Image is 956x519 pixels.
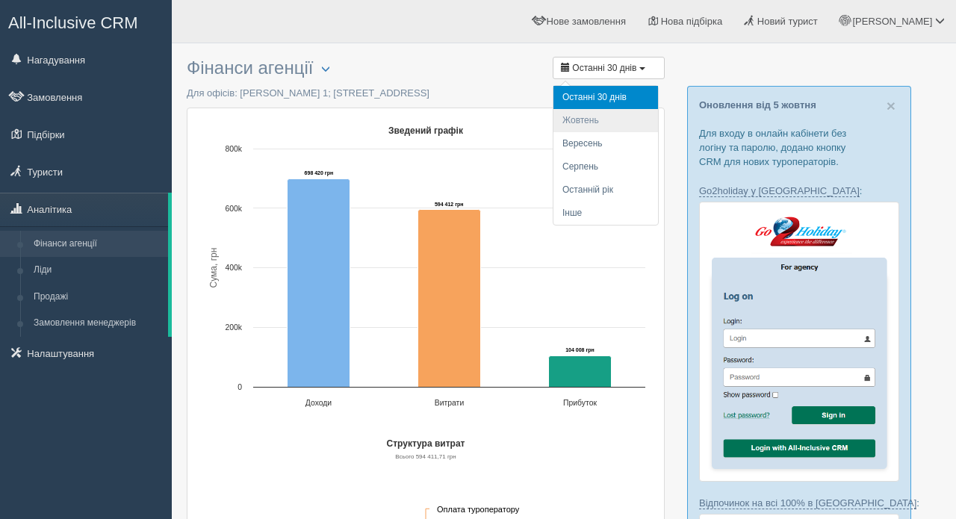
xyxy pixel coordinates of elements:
text: 800k [225,145,242,153]
span: Нова підбірка [661,16,723,27]
text: 400k [225,264,242,272]
li: Серпень [553,155,658,178]
p: Для входу в онлайн кабінети без логіну та паролю, додано кнопку CRM для нових туроператорів. [699,126,899,169]
h3: Фінанси агенції [187,58,665,78]
p: : [699,184,899,198]
li: Інше [553,202,658,225]
text: 200k [225,323,242,332]
text: 0 [238,383,242,391]
li: Вересень [553,132,658,155]
span: [PERSON_NAME] [852,16,932,27]
span: Нове замовлення [547,16,626,27]
a: Go2holiday у [GEOGRAPHIC_DATA] [699,185,860,197]
text: 600k [225,205,242,213]
text: Доходи [305,399,332,407]
svg: Зведений графік [199,119,653,418]
a: Оновлення від 5 жовтня [699,99,816,111]
p: : [699,496,899,510]
span: Останні 30 днів [572,63,636,73]
a: Ліди [27,257,168,284]
li: Останні 30 днів [553,86,658,109]
span: × [887,97,896,114]
a: All-Inclusive CRM [1,1,171,42]
a: Замовлення менеджерів [27,310,168,337]
tspan: 594 412 грн [435,202,464,208]
tspan: 104 008 грн [565,347,595,353]
a: Продажі [27,284,168,311]
a: Відпочинок на всі 100% в [GEOGRAPHIC_DATA] [699,497,916,509]
text: Всього 594 411,71 грн [395,453,456,460]
span: All-Inclusive CRM [8,13,138,32]
p: Для офісів: [PERSON_NAME] 1; [STREET_ADDRESS] [187,86,665,100]
span: Новий турист [757,16,818,27]
text: Витрати [435,399,465,407]
button: Close [887,98,896,114]
button: Останні 30 днів [553,57,665,79]
tspan: 698 420 грн [305,170,334,176]
text: Оплата туроператору [437,505,520,514]
li: Останній рік [553,178,658,202]
a: Фінанси агенції [27,231,168,258]
text: Структура витрат [387,438,465,449]
text: Прибуток [563,399,597,407]
text: Сума, грн [208,247,219,288]
text: Зведений графік [388,125,464,136]
img: go2holiday-login-via-crm-for-travel-agents.png [699,202,899,482]
li: Жовтень [553,109,658,132]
